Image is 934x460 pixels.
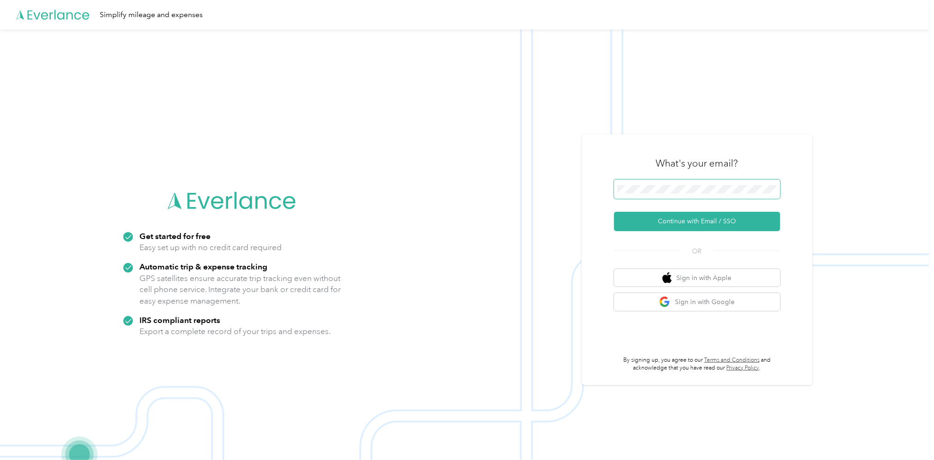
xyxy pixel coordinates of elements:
strong: IRS compliant reports [139,315,220,325]
p: GPS satellites ensure accurate trip tracking even without cell phone service. Integrate your bank... [139,273,341,307]
img: google logo [659,296,671,308]
a: Privacy Policy [727,364,759,371]
h3: What's your email? [656,157,738,170]
span: OR [681,246,713,256]
p: By signing up, you agree to our and acknowledge that you have read our . [614,356,780,372]
button: google logoSign in with Google [614,293,780,311]
a: Terms and Conditions [704,357,759,364]
p: Easy set up with no credit card required [139,242,282,253]
div: Simplify mileage and expenses [100,9,203,21]
img: apple logo [663,272,672,284]
strong: Automatic trip & expense tracking [139,262,267,271]
p: Export a complete record of your trips and expenses. [139,326,331,337]
button: Continue with Email / SSO [614,212,780,231]
strong: Get started for free [139,231,211,241]
button: apple logoSign in with Apple [614,269,780,287]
